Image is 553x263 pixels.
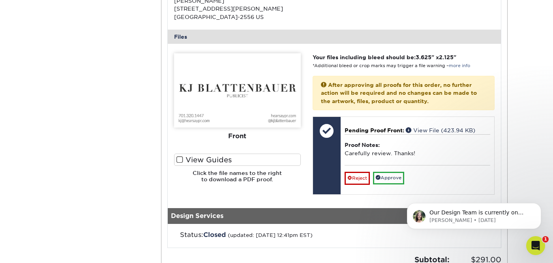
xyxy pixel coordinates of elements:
div: Carefully review. Thanks! [345,134,490,165]
div: Status: [174,230,388,240]
a: more info [449,63,470,68]
strong: Design Services [171,212,223,220]
h6: Click the file names to the right to download a PDF proof. [174,170,301,189]
span: Closed [203,231,226,239]
span: 2.125 [439,54,454,60]
small: (updated: [DATE] 12:41pm EST) [228,232,313,238]
span: Pending Proof Front: [345,127,404,133]
span: 3.625 [416,54,431,60]
small: *Additional bleed or crop marks may trigger a file warning – [313,63,470,68]
a: Approve [373,172,404,184]
a: Reject [345,172,370,184]
iframe: Intercom notifications message [395,186,553,242]
div: Files [168,30,501,44]
iframe: Intercom live chat [526,236,545,255]
p: Message from Julie, sent 1w ago [34,30,136,38]
label: View Guides [174,154,301,166]
span: Our Design Team is currently on sabbatical and will return on [DATE]. ﻿Once the team returns to t... [34,23,136,108]
strong: After approving all proofs for this order, no further action will be required and no changes can ... [321,82,477,104]
strong: Your files including bleed should be: " x " [313,54,456,60]
div: Front [174,128,301,145]
strong: Proof Notes: [345,142,380,148]
a: View File (423.94 KB) [406,127,475,133]
span: 1 [542,236,549,242]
